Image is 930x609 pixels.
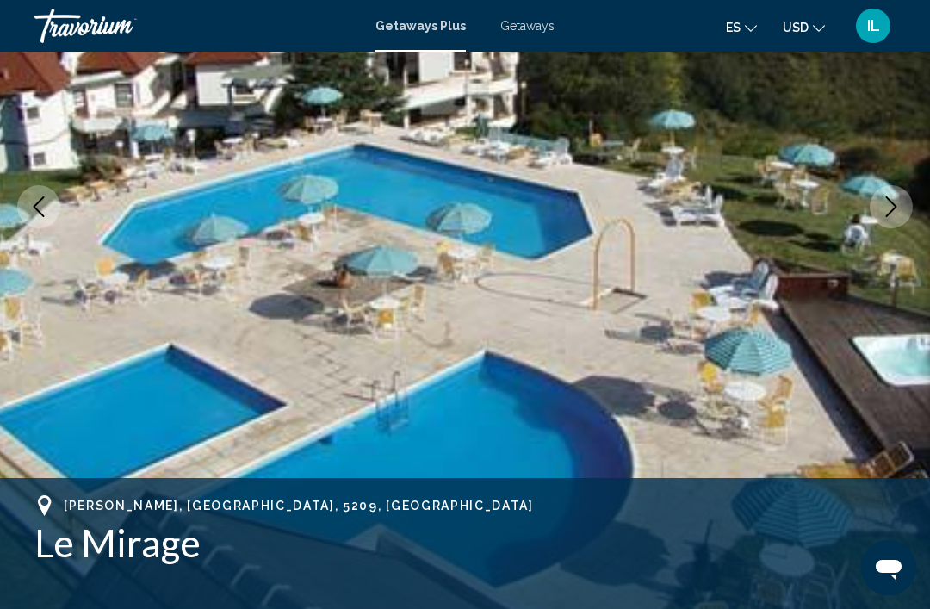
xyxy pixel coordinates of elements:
a: Getaways Plus [375,19,466,33]
span: es [726,21,741,34]
span: [PERSON_NAME], [GEOGRAPHIC_DATA], 5209, [GEOGRAPHIC_DATA] [64,499,534,513]
button: Previous image [17,185,60,228]
button: Change currency [783,15,825,40]
button: Change language [726,15,757,40]
h1: Le Mirage [34,520,896,565]
iframe: Botón para iniciar la ventana de mensajería [861,540,916,595]
button: Next image [870,185,913,228]
span: IL [867,17,880,34]
span: USD [783,21,809,34]
button: User Menu [851,8,896,44]
a: Getaways [500,19,555,33]
a: Travorium [34,9,358,43]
